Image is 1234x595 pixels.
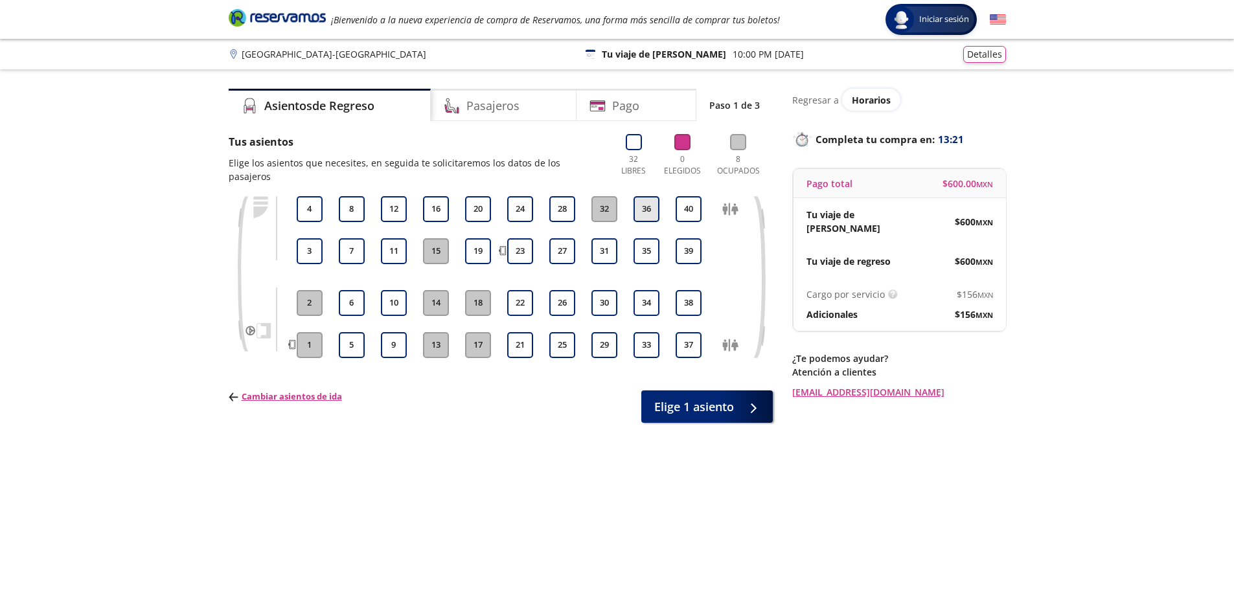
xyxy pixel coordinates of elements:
button: 1 [297,332,323,358]
button: 27 [549,238,575,264]
button: 13 [423,332,449,358]
button: Elige 1 asiento [641,390,773,423]
p: Pago total [806,177,852,190]
p: 32 Libres [616,153,652,177]
button: 19 [465,238,491,264]
span: $ 600 [955,254,993,268]
button: 3 [297,238,323,264]
button: 18 [465,290,491,316]
button: 26 [549,290,575,316]
small: MXN [977,290,993,300]
em: ¡Bienvenido a la nueva experiencia de compra de Reservamos, una forma más sencilla de comprar tus... [331,14,780,26]
span: $ 156 [955,308,993,321]
button: English [990,12,1006,28]
p: Tu viaje de regreso [806,254,891,268]
button: 32 [591,196,617,222]
button: 28 [549,196,575,222]
i: Brand Logo [229,8,326,27]
p: 10:00 PM [DATE] [733,47,804,61]
button: 9 [381,332,407,358]
small: MXN [976,310,993,320]
span: Iniciar sesión [914,13,974,26]
button: 40 [676,196,702,222]
span: $ 600 [955,215,993,229]
button: 20 [465,196,491,222]
span: $ 600.00 [943,177,993,190]
p: Atención a clientes [792,365,1006,379]
p: Paso 1 de 3 [709,98,760,112]
button: 38 [676,290,702,316]
button: 8 [339,196,365,222]
button: 23 [507,238,533,264]
p: Tu viaje de [PERSON_NAME] [602,47,726,61]
p: [GEOGRAPHIC_DATA] - [GEOGRAPHIC_DATA] [242,47,426,61]
button: Detalles [963,46,1006,63]
button: 11 [381,238,407,264]
button: 2 [297,290,323,316]
button: 37 [676,332,702,358]
p: Tus asientos [229,134,603,150]
p: 0 Elegidos [661,153,704,177]
h4: Pago [612,97,639,115]
button: 31 [591,238,617,264]
button: 12 [381,196,407,222]
small: MXN [976,218,993,227]
button: 4 [297,196,323,222]
p: Tu viaje de [PERSON_NAME] [806,208,900,235]
button: 33 [634,332,659,358]
button: 5 [339,332,365,358]
p: 8 Ocupados [714,153,763,177]
button: 21 [507,332,533,358]
p: Cambiar asientos de ida [229,390,342,403]
button: 39 [676,238,702,264]
button: 35 [634,238,659,264]
span: 13:21 [938,132,964,147]
button: 15 [423,238,449,264]
p: Cargo por servicio [806,287,885,301]
button: 29 [591,332,617,358]
p: Regresar a [792,93,839,107]
h4: Asientos de Regreso [264,97,374,115]
button: 6 [339,290,365,316]
a: [EMAIL_ADDRESS][DOMAIN_NAME] [792,385,1006,399]
p: Completa tu compra en : [792,130,1006,148]
a: Brand Logo [229,8,326,31]
button: 16 [423,196,449,222]
button: 36 [634,196,659,222]
h4: Pasajeros [466,97,520,115]
span: $ 156 [957,287,993,301]
button: 34 [634,290,659,316]
button: 14 [423,290,449,316]
p: Elige los asientos que necesites, en seguida te solicitaremos los datos de los pasajeros [229,156,603,183]
button: 24 [507,196,533,222]
p: Adicionales [806,308,858,321]
small: MXN [976,179,993,189]
small: MXN [976,257,993,267]
div: Regresar a ver horarios [792,89,1006,111]
button: 7 [339,238,365,264]
button: 30 [591,290,617,316]
span: Horarios [852,94,891,106]
button: 22 [507,290,533,316]
button: 25 [549,332,575,358]
button: 10 [381,290,407,316]
button: 17 [465,332,491,358]
p: ¿Te podemos ayudar? [792,352,1006,365]
span: Elige 1 asiento [654,398,734,416]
